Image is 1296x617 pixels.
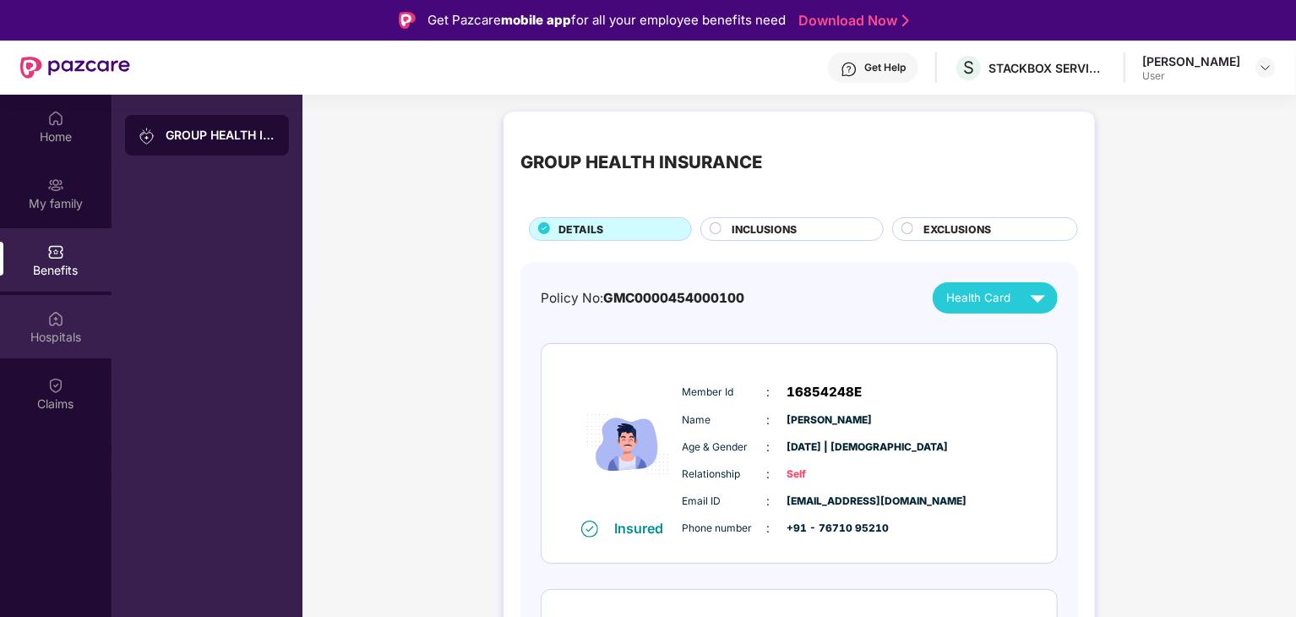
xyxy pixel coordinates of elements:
div: Policy No: [541,288,744,308]
span: Age & Gender [683,440,767,456]
span: GMC0000454000100 [603,290,744,306]
img: svg+xml;base64,PHN2ZyBpZD0iSG9zcGl0YWxzIiB4bWxucz0iaHR0cDovL3d3dy53My5vcmcvMjAwMC9zdmciIHdpZHRoPS... [47,310,64,327]
span: EXCLUSIONS [923,221,991,238]
span: : [767,411,771,429]
span: [EMAIL_ADDRESS][DOMAIN_NAME] [787,494,872,510]
a: Download Now [798,12,904,30]
span: Email ID [683,494,767,510]
div: [PERSON_NAME] [1142,53,1240,69]
span: Relationship [683,467,767,483]
img: svg+xml;base64,PHN2ZyBpZD0iQ2xhaW0iIHhtbG5zPSJodHRwOi8vd3d3LnczLm9yZy8yMDAwL3N2ZyIgd2lkdGg9IjIwIi... [47,377,64,394]
img: Logo [399,12,416,29]
img: svg+xml;base64,PHN2ZyB3aWR0aD0iMjAiIGhlaWdodD0iMjAiIHZpZXdCb3g9IjAgMCAyMCAyMCIgZmlsbD0ibm9uZSIgeG... [139,128,155,145]
img: icon [577,369,678,519]
span: Self [787,467,872,483]
div: Insured [615,520,674,537]
span: S [963,57,974,78]
span: Name [683,412,767,429]
img: svg+xml;base64,PHN2ZyBpZD0iSGVscC0zMngzMiIgeG1sbnM9Imh0dHA6Ly93d3cudzMub3JnLzIwMDAvc3ZnIiB3aWR0aD... [841,61,858,78]
button: Health Card [933,282,1058,314]
img: svg+xml;base64,PHN2ZyBpZD0iQmVuZWZpdHMiIHhtbG5zPSJodHRwOi8vd3d3LnczLm9yZy8yMDAwL3N2ZyIgd2lkdGg9Ij... [47,243,64,260]
div: GROUP HEALTH INSURANCE [520,149,762,176]
span: DETAILS [558,221,603,238]
div: GROUP HEALTH INSURANCE [166,127,275,144]
img: svg+xml;base64,PHN2ZyB4bWxucz0iaHR0cDovL3d3dy53My5vcmcvMjAwMC9zdmciIHdpZHRoPSIxNiIgaGVpZ2h0PSIxNi... [581,521,598,538]
span: [PERSON_NAME] [787,412,872,429]
img: svg+xml;base64,PHN2ZyB4bWxucz0iaHR0cDovL3d3dy53My5vcmcvMjAwMC9zdmciIHZpZXdCb3g9IjAgMCAyNCAyNCIgd2... [1023,283,1053,313]
strong: mobile app [501,12,571,28]
div: Get Pazcare for all your employee benefits need [427,10,786,30]
img: svg+xml;base64,PHN2ZyB3aWR0aD0iMjAiIGhlaWdodD0iMjAiIHZpZXdCb3g9IjAgMCAyMCAyMCIgZmlsbD0ibm9uZSIgeG... [47,177,64,194]
span: : [767,465,771,483]
img: Stroke [902,12,909,30]
span: 16854248E [787,382,863,402]
span: Phone number [683,521,767,537]
span: Health Card [946,289,1010,307]
div: STACKBOX SERVICES PRIVATE LIMITED [988,60,1107,76]
img: New Pazcare Logo [20,57,130,79]
span: +91 - 76710 95210 [787,521,872,537]
span: : [767,383,771,401]
span: INCLUSIONS [732,221,797,238]
img: svg+xml;base64,PHN2ZyBpZD0iSG9tZSIgeG1sbnM9Imh0dHA6Ly93d3cudzMub3JnLzIwMDAvc3ZnIiB3aWR0aD0iMjAiIG... [47,110,64,127]
div: Get Help [864,61,906,74]
span: [DATE] | [DEMOGRAPHIC_DATA] [787,440,872,456]
span: : [767,438,771,456]
div: User [1142,69,1240,83]
span: : [767,519,771,538]
span: : [767,492,771,511]
img: svg+xml;base64,PHN2ZyBpZD0iRHJvcGRvd24tMzJ4MzIiIHhtbG5zPSJodHRwOi8vd3d3LnczLm9yZy8yMDAwL3N2ZyIgd2... [1259,61,1272,74]
span: Member Id [683,385,767,401]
